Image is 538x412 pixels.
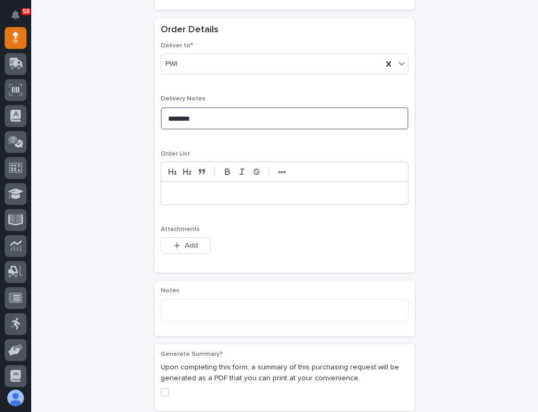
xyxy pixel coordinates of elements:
span: Attachments [161,226,200,233]
span: Generate Summary? [161,351,223,357]
button: Add [161,237,211,254]
strong: ••• [278,168,286,176]
span: Delivery Notes [161,96,206,102]
button: Notifications [5,4,27,26]
span: Notes [161,288,180,294]
button: ••• [275,165,289,178]
p: Upon completing this form, a summary of this purchasing request will be generated as a PDF that y... [161,362,408,384]
h2: Order Details [161,24,219,36]
span: Order List [161,151,190,157]
button: users-avatar [5,387,27,409]
span: PWI [165,59,177,70]
div: Notifications58 [13,10,27,27]
span: Deliver to [161,43,193,49]
p: 58 [23,8,30,15]
span: Add [185,242,198,249]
